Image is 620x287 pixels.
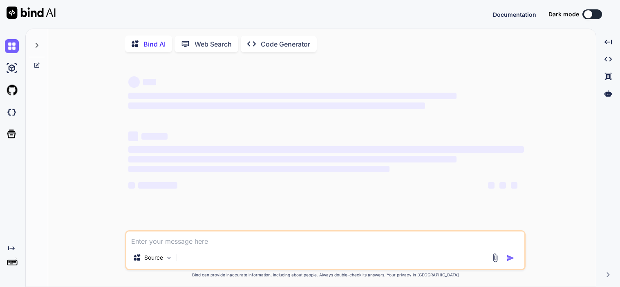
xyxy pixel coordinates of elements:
span: ‌ [143,79,156,85]
p: Code Generator [261,39,310,49]
img: ai-studio [5,61,19,75]
img: chat [5,39,19,53]
span: ‌ [511,182,517,189]
button: Documentation [493,10,536,19]
img: Pick Models [166,254,172,261]
img: attachment [490,253,500,263]
span: Dark mode [548,10,579,18]
span: ‌ [128,93,457,99]
p: Bind AI [143,39,166,49]
p: Source [144,254,163,262]
img: Bind AI [7,7,56,19]
img: githubLight [5,83,19,97]
p: Bind can provide inaccurate information, including about people. Always double-check its answers.... [125,272,526,278]
span: ‌ [138,182,177,189]
span: ‌ [128,182,135,189]
span: ‌ [128,156,457,162]
span: ‌ [128,76,140,88]
span: ‌ [128,131,138,141]
span: ‌ [499,182,506,189]
span: Documentation [493,11,536,18]
p: Web Search [195,39,232,49]
span: ‌ [128,166,389,172]
img: icon [506,254,515,262]
span: ‌ [488,182,495,189]
img: darkCloudIdeIcon [5,105,19,119]
span: ‌ [128,102,425,109]
span: ‌ [141,133,168,140]
span: ‌ [128,146,524,153]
